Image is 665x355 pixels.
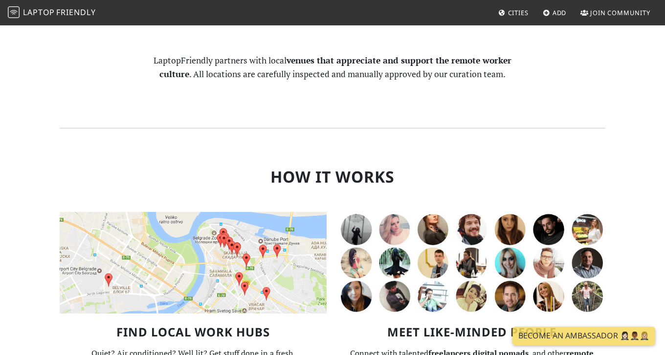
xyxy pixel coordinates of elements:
[539,4,571,21] a: Add
[56,7,95,18] span: Friendly
[159,55,511,80] strong: venues that appreciate and support the remote worker culture
[60,325,327,339] h3: Find Local Work Hubs
[338,212,605,313] img: LaptopFriendly Community
[23,7,55,18] span: Laptop
[8,6,20,18] img: LaptopFriendly
[8,4,96,21] a: LaptopFriendly LaptopFriendly
[553,8,567,17] span: Add
[60,167,605,186] h2: How it Works
[338,325,605,339] h3: Meet Like-Minded People
[494,4,532,21] a: Cities
[576,4,654,21] a: Join Community
[60,212,327,313] img: Map of Work-Friendly Locations
[590,8,650,17] span: Join Community
[508,8,529,17] span: Cities
[153,54,512,81] p: LaptopFriendly partners with local . All locations are carefully inspected and manually approved ...
[512,327,655,345] a: Become an Ambassador 🤵🏻‍♀️🤵🏾‍♂️🤵🏼‍♀️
